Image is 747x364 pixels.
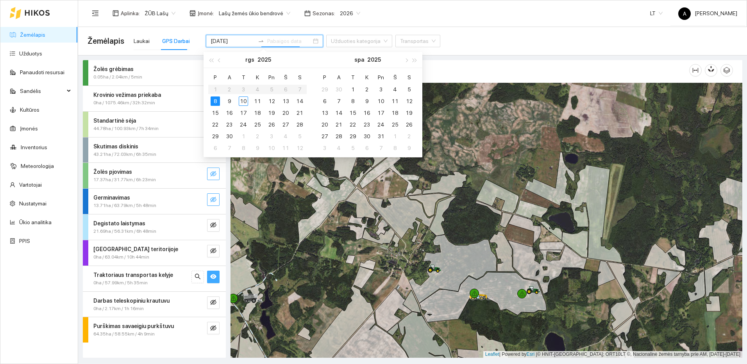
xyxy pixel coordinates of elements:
[225,143,234,153] div: 7
[334,132,343,141] div: 28
[388,95,402,107] td: 2025-10-11
[527,352,535,357] a: Esri
[376,132,386,141] div: 31
[207,322,220,334] button: eye-invisible
[362,143,372,153] div: 6
[374,130,388,142] td: 2025-10-31
[348,108,357,118] div: 15
[348,120,357,129] div: 22
[332,84,346,95] td: 2025-09-30
[258,38,264,44] span: swap-right
[374,95,388,107] td: 2025-10-10
[207,219,220,232] button: eye-invisible
[279,119,293,130] td: 2025-09-27
[346,95,360,107] td: 2025-10-08
[376,143,386,153] div: 7
[198,9,214,18] span: Įmonė :
[83,317,226,343] div: Purškimas savaeigiu purkštuvu64.35ha / 58.55km / 4h 9mineye-invisible
[360,84,374,95] td: 2025-10-02
[250,130,264,142] td: 2025-10-02
[402,84,416,95] td: 2025-10-05
[295,108,304,118] div: 21
[93,143,138,150] strong: Skutimas diskinis
[332,142,346,154] td: 2025-11-04
[689,64,702,77] button: column-width
[332,119,346,130] td: 2025-10-21
[334,143,343,153] div: 4
[267,96,276,106] div: 12
[334,108,343,118] div: 14
[207,245,220,257] button: eye-invisible
[83,60,226,86] div: Žolės grėbimas0.05ha / 2.04km / 5mineye-invisible
[113,10,119,16] span: layout
[83,292,226,317] div: Darbas teleskopiniu krautuvu0ha / 2.17km / 1h 16mineye-invisible
[293,130,307,142] td: 2025-10-05
[93,228,156,235] span: 21.69ha / 56.31km / 6h 48min
[210,222,216,229] span: eye-invisible
[219,7,290,19] span: Lašų žemės ūkio bendrovė
[239,143,248,153] div: 8
[250,119,264,130] td: 2025-09-25
[388,142,402,154] td: 2025-11-08
[362,120,372,129] div: 23
[222,107,236,119] td: 2025-09-16
[332,71,346,84] th: A
[250,71,264,84] th: K
[402,71,416,84] th: S
[279,95,293,107] td: 2025-09-13
[376,85,386,94] div: 3
[88,5,103,21] button: menu-fold
[264,71,279,84] th: Pn
[211,132,220,141] div: 29
[207,271,220,283] button: eye
[267,37,311,45] input: Pabaigos data
[690,67,701,73] span: column-width
[678,10,737,16] span: [PERSON_NAME]
[21,144,47,150] a: Inventorius
[360,119,374,130] td: 2025-10-23
[19,238,30,244] a: PPIS
[404,96,414,106] div: 12
[402,119,416,130] td: 2025-10-26
[20,32,45,38] a: Žemėlapis
[279,71,293,84] th: Š
[93,194,130,201] strong: Germinavimas
[390,143,400,153] div: 8
[121,9,140,18] span: Aplinka :
[210,325,216,332] span: eye-invisible
[334,85,343,94] div: 30
[250,95,264,107] td: 2025-09-11
[320,132,329,141] div: 27
[19,200,46,207] a: Nustatymai
[304,10,311,16] span: calendar
[267,132,276,141] div: 3
[318,119,332,130] td: 2025-10-20
[236,130,250,142] td: 2025-10-01
[88,35,124,47] span: Žemėlapis
[267,108,276,118] div: 19
[92,10,99,17] span: menu-fold
[293,71,307,84] th: S
[376,120,386,129] div: 24
[20,125,38,132] a: Įmonės
[222,95,236,107] td: 2025-09-09
[208,71,222,84] th: P
[362,96,372,106] div: 9
[485,352,499,357] a: Leaflet
[340,7,360,19] span: 2026
[83,86,226,111] div: Krovinio vežimas priekaba0ha / 1075.46km / 32h 32mineye-invisible
[191,271,204,283] button: search
[346,142,360,154] td: 2025-11-05
[222,142,236,154] td: 2025-10-07
[388,84,402,95] td: 2025-10-04
[83,112,226,137] div: Standartinė sėja44.78ha / 100.93km / 7h 34mineye-invisible
[93,92,161,98] strong: Krovinio vežimas priekaba
[19,219,52,225] a: Ūkio analitika
[318,107,332,119] td: 2025-10-13
[211,96,220,106] div: 8
[93,298,170,304] strong: Darbas teleskopiniu krautuvu
[374,119,388,130] td: 2025-10-24
[240,59,689,81] div: Žemėlapis
[354,52,364,68] button: spa
[346,84,360,95] td: 2025-10-01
